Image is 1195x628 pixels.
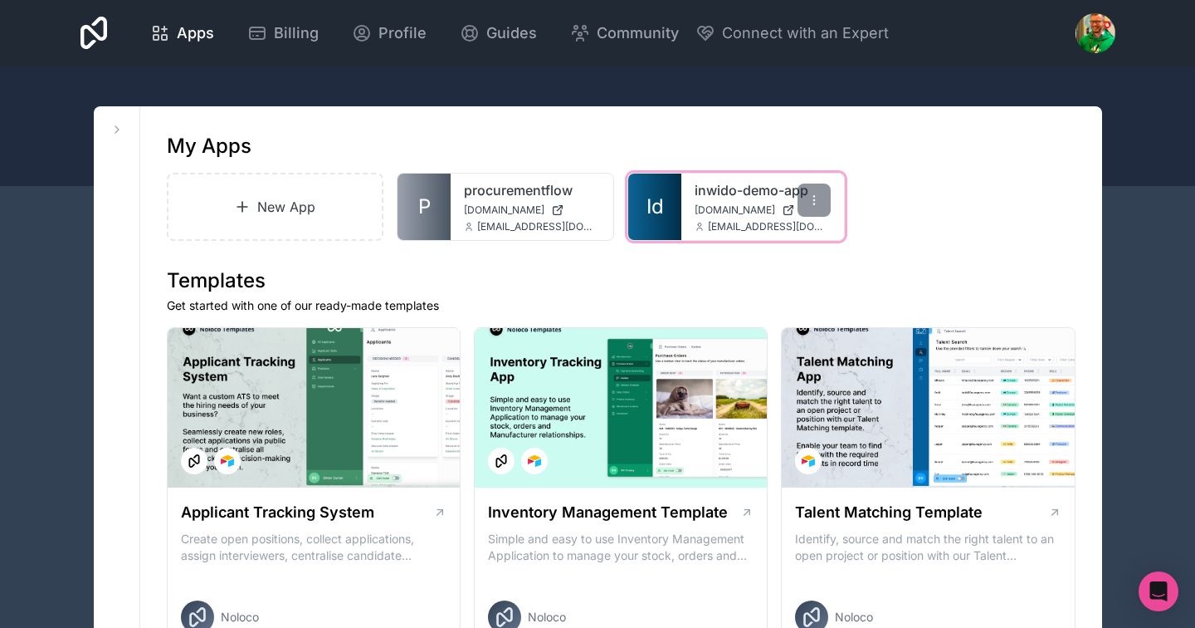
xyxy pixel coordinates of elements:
[464,180,600,200] a: procurementflow
[221,454,234,468] img: Airtable Logo
[181,531,446,564] p: Create open positions, collect applications, assign interviewers, centralise candidate feedback a...
[274,22,319,45] span: Billing
[802,454,815,468] img: Airtable Logo
[835,609,873,626] span: Noloco
[167,297,1075,314] p: Get started with one of our ready-made templates
[488,501,728,524] h1: Inventory Management Template
[339,15,440,52] a: Profile
[795,501,983,524] h1: Talent Matching Template
[167,133,251,159] h1: My Apps
[418,194,431,220] span: P
[167,267,1075,294] h1: Templates
[528,609,566,626] span: Noloco
[167,173,384,241] a: New App
[722,22,889,45] span: Connect with an Expert
[628,174,681,240] a: Id
[1139,572,1178,611] div: Open Intercom Messenger
[486,22,537,45] span: Guides
[137,15,227,52] a: Apps
[221,609,259,626] span: Noloco
[464,204,544,217] span: [DOMAIN_NAME]
[488,531,754,564] p: Simple and easy to use Inventory Management Application to manage your stock, orders and Manufact...
[695,204,831,217] a: [DOMAIN_NAME]
[464,204,600,217] a: [DOMAIN_NAME]
[597,22,679,45] span: Community
[181,501,374,524] h1: Applicant Tracking System
[398,174,451,240] a: P
[177,22,214,45] span: Apps
[557,15,692,52] a: Community
[646,194,664,220] span: Id
[234,15,332,52] a: Billing
[695,22,889,45] button: Connect with an Expert
[708,220,831,233] span: [EMAIL_ADDRESS][DOMAIN_NAME]
[795,531,1061,564] p: Identify, source and match the right talent to an open project or position with our Talent Matchi...
[528,454,541,468] img: Airtable Logo
[477,220,600,233] span: [EMAIL_ADDRESS][DOMAIN_NAME]
[378,22,427,45] span: Profile
[695,180,831,200] a: inwido-demo-app
[446,15,550,52] a: Guides
[695,204,775,217] span: [DOMAIN_NAME]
